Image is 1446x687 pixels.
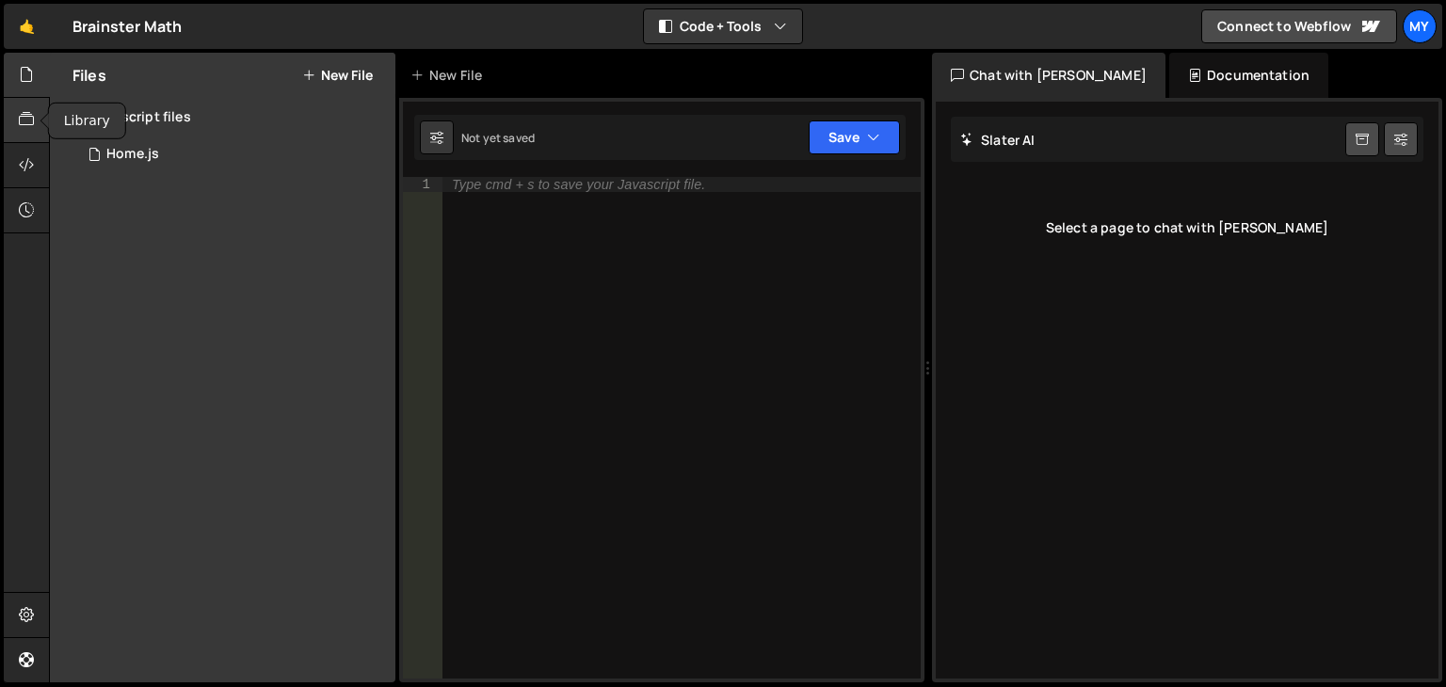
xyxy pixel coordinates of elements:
[4,4,50,49] a: 🤙
[452,178,705,191] div: Type cmd + s to save your Javascript file.
[644,9,802,43] button: Code + Tools
[72,15,182,38] div: Brainster Math
[1201,9,1397,43] a: Connect to Webflow
[410,66,490,85] div: New File
[50,98,395,136] div: Javascript files
[951,190,1423,265] div: Select a page to chat with [PERSON_NAME]
[1403,9,1437,43] a: My
[49,104,125,138] div: Library
[932,53,1165,98] div: Chat with [PERSON_NAME]
[72,136,395,173] div: 16790/45881.js
[403,177,442,192] div: 1
[72,65,106,86] h2: Files
[809,120,900,154] button: Save
[302,68,373,83] button: New File
[106,146,159,163] div: Home.js
[461,130,535,146] div: Not yet saved
[1169,53,1328,98] div: Documentation
[960,131,1036,149] h2: Slater AI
